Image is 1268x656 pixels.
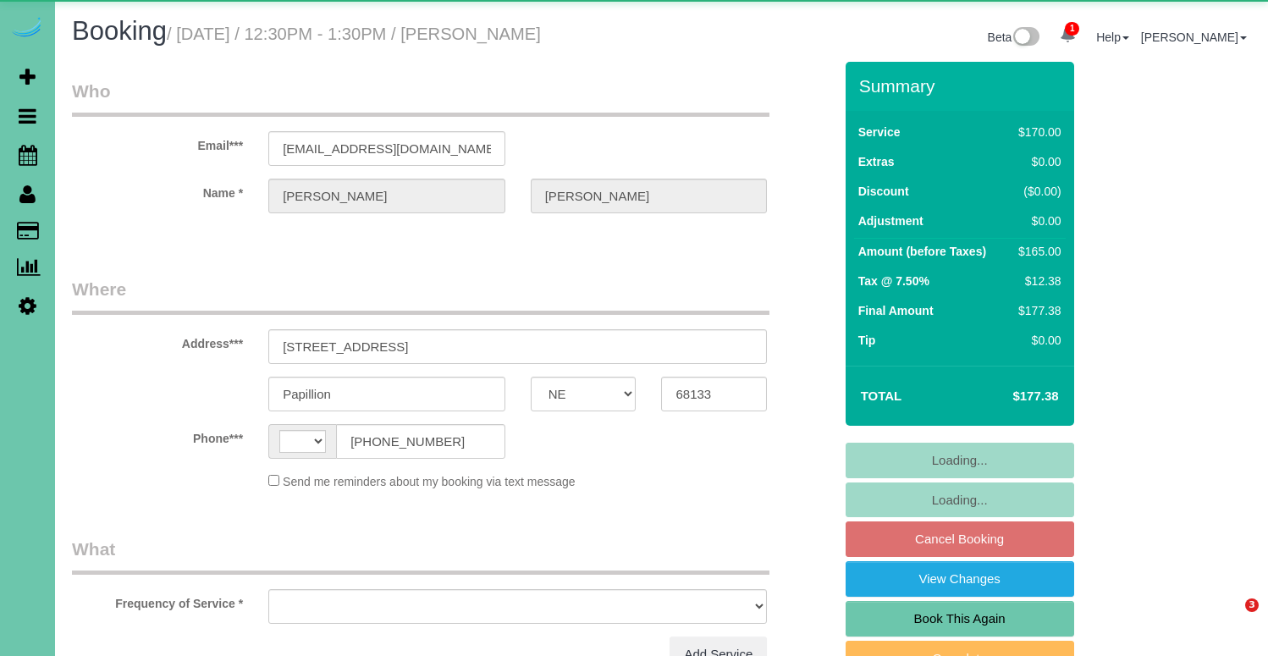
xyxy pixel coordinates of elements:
[10,17,44,41] img: Automaid Logo
[858,212,923,229] label: Adjustment
[1065,22,1079,36] span: 1
[1141,30,1247,44] a: [PERSON_NAME]
[59,179,256,201] label: Name *
[859,76,1066,96] h3: Summary
[59,589,256,612] label: Frequency of Service *
[858,302,934,319] label: Final Amount
[1012,243,1061,260] div: $165.00
[1096,30,1129,44] a: Help
[962,389,1058,404] h4: $177.38
[1051,17,1084,54] a: 1
[858,332,876,349] label: Tip
[858,183,909,200] label: Discount
[1012,332,1061,349] div: $0.00
[1012,273,1061,289] div: $12.38
[858,153,895,170] label: Extras
[1012,27,1039,49] img: New interface
[72,16,167,46] span: Booking
[1012,212,1061,229] div: $0.00
[988,30,1040,44] a: Beta
[72,79,769,117] legend: Who
[1012,153,1061,170] div: $0.00
[846,561,1074,597] a: View Changes
[858,243,986,260] label: Amount (before Taxes)
[1012,302,1061,319] div: $177.38
[858,124,901,141] label: Service
[167,25,541,43] small: / [DATE] / 12:30PM - 1:30PM / [PERSON_NAME]
[283,475,576,488] span: Send me reminders about my booking via text message
[1245,598,1259,612] span: 3
[72,537,769,575] legend: What
[1012,183,1061,200] div: ($0.00)
[846,601,1074,637] a: Book This Again
[1012,124,1061,141] div: $170.00
[858,273,929,289] label: Tax @ 7.50%
[72,277,769,315] legend: Where
[1210,598,1251,639] iframe: Intercom live chat
[861,389,902,403] strong: Total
